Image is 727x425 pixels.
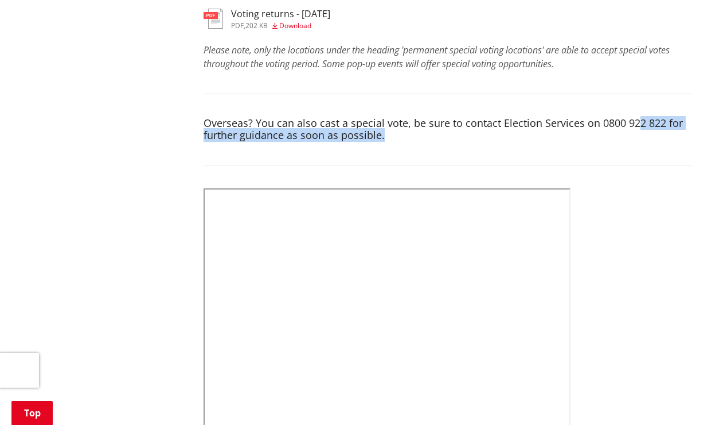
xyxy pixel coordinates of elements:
[204,44,670,70] em: Please note, only the locations under the heading 'permanent special voting locations' are able t...
[11,401,53,425] a: Top
[204,9,330,29] a: Voting returns - [DATE] pdf,202 KB Download
[204,9,223,29] img: document-pdf.svg
[279,21,311,30] span: Download
[674,377,716,418] iframe: Messenger Launcher
[231,21,244,30] span: pdf
[245,21,268,30] span: 202 KB
[204,117,692,142] h4: Overseas? You can also cast a special vote, be sure to contact Election Services on 0800 922 822 ...
[231,9,330,20] h3: Voting returns - [DATE]
[231,22,330,29] div: ,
